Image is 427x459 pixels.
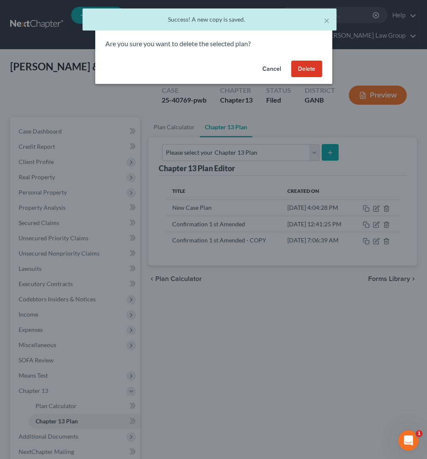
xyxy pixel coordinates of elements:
[105,39,322,49] p: Are you sure you want to delete the selected plan?
[89,15,330,24] div: Success! A new copy is saved.
[416,430,422,437] span: 1
[256,61,288,78] button: Cancel
[398,430,419,451] iframe: Intercom live chat
[324,15,330,25] button: ×
[291,61,322,78] button: Delete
